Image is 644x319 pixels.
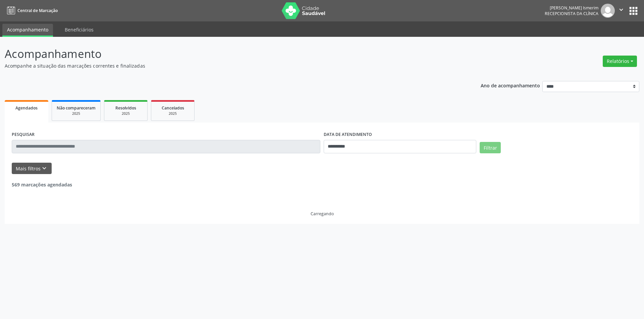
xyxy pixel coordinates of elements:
span: Cancelados [162,105,184,111]
button: Mais filtroskeyboard_arrow_down [12,163,52,174]
div: 2025 [156,111,190,116]
a: Beneficiários [60,24,98,35]
img: img [601,4,615,18]
button:  [615,4,628,18]
a: Central de Marcação [5,5,58,16]
div: 2025 [57,111,96,116]
div: Carregando [311,211,334,217]
div: 2025 [109,111,143,116]
label: PESQUISAR [12,130,35,140]
div: [PERSON_NAME] Ismerim [545,5,598,11]
p: Acompanhamento [5,46,449,62]
button: Relatórios [603,56,637,67]
span: Agendados [15,105,38,111]
span: Central de Marcação [17,8,58,13]
i: keyboard_arrow_down [41,165,48,172]
p: Ano de acompanhamento [481,81,540,89]
i:  [618,6,625,13]
label: DATA DE ATENDIMENTO [324,130,372,140]
span: Recepcionista da clínica [545,11,598,16]
button: apps [628,5,639,17]
strong: 569 marcações agendadas [12,181,72,188]
span: Resolvidos [115,105,136,111]
p: Acompanhe a situação das marcações correntes e finalizadas [5,62,449,69]
span: Não compareceram [57,105,96,111]
button: Filtrar [480,142,501,153]
a: Acompanhamento [2,24,53,37]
